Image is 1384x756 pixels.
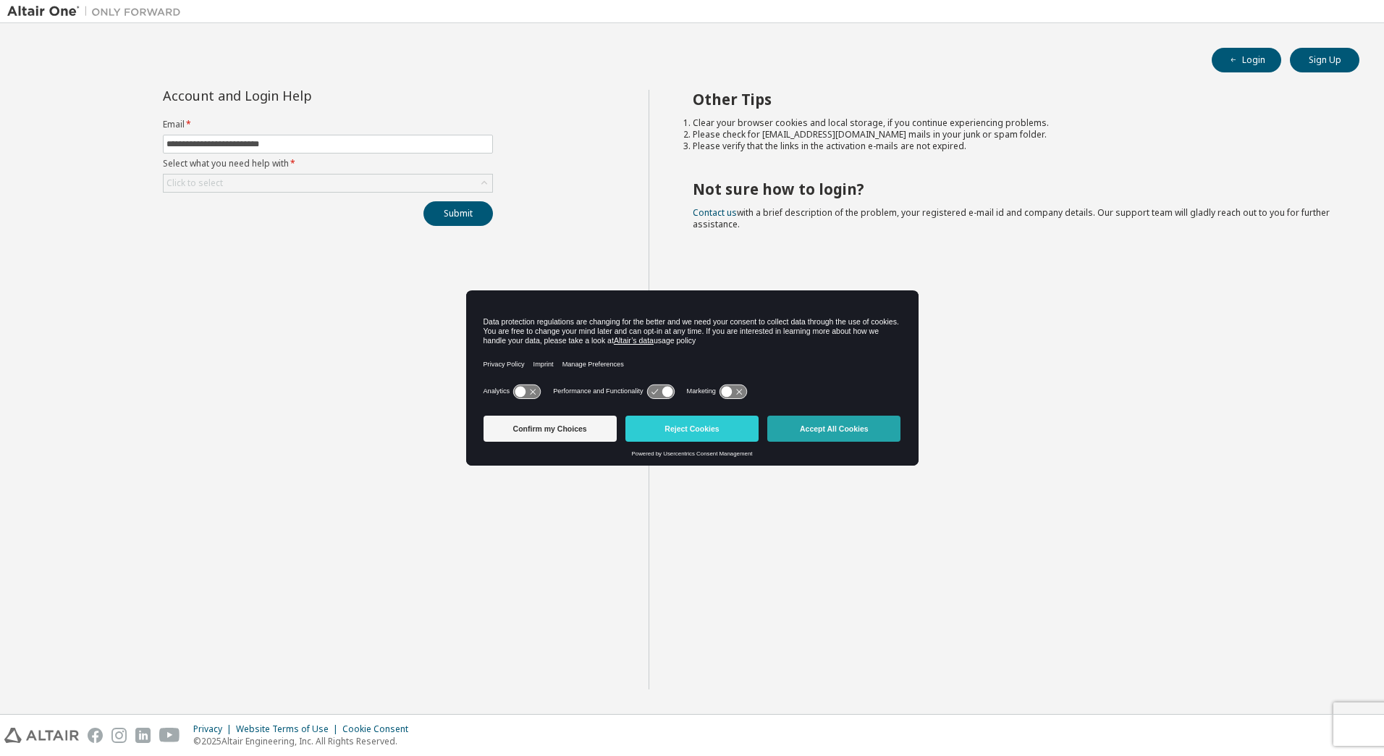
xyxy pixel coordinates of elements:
[111,728,127,743] img: instagram.svg
[7,4,188,19] img: Altair One
[166,177,223,189] div: Click to select
[423,201,493,226] button: Submit
[1290,48,1359,72] button: Sign Up
[88,728,103,743] img: facebook.svg
[159,728,180,743] img: youtube.svg
[693,206,737,219] a: Contact us
[693,140,1334,152] li: Please verify that the links in the activation e-mails are not expired.
[342,723,417,735] div: Cookie Consent
[135,728,151,743] img: linkedin.svg
[193,735,417,747] p: © 2025 Altair Engineering, Inc. All Rights Reserved.
[1212,48,1281,72] button: Login
[4,728,79,743] img: altair_logo.svg
[693,180,1334,198] h2: Not sure how to login?
[236,723,342,735] div: Website Terms of Use
[693,117,1334,129] li: Clear your browser cookies and local storage, if you continue experiencing problems.
[163,119,493,130] label: Email
[193,723,236,735] div: Privacy
[693,90,1334,109] h2: Other Tips
[163,158,493,169] label: Select what you need help with
[693,129,1334,140] li: Please check for [EMAIL_ADDRESS][DOMAIN_NAME] mails in your junk or spam folder.
[163,90,427,101] div: Account and Login Help
[693,206,1330,230] span: with a brief description of the problem, your registered e-mail id and company details. Our suppo...
[164,175,492,192] div: Click to select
